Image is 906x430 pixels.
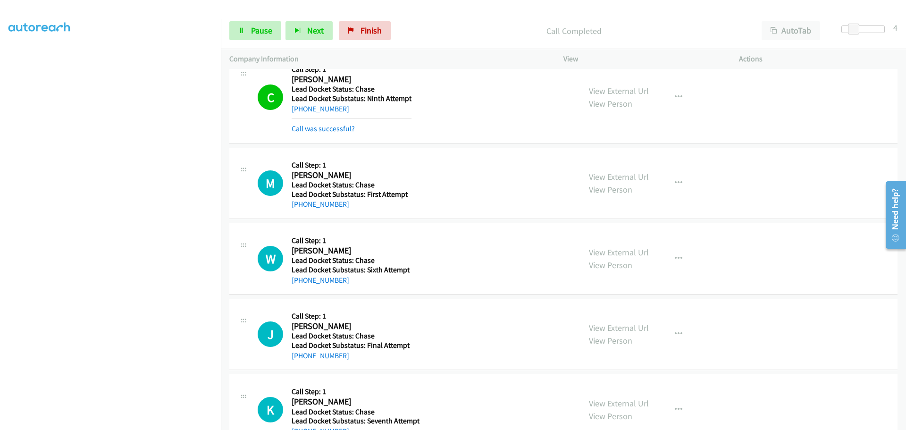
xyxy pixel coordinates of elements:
h5: Lead Docket Substatus: Final Attempt [292,341,410,350]
div: The call is yet to be attempted [258,170,283,196]
h5: Lead Docket Status: Chase [292,331,410,341]
h5: Lead Docket Substatus: Ninth Attempt [292,94,411,103]
a: View External Url [589,171,649,182]
h5: Call Step: 1 [292,312,410,321]
a: View Person [589,411,632,422]
a: [PHONE_NUMBER] [292,276,349,285]
a: View Person [589,98,632,109]
a: View External Url [589,322,649,333]
h5: Lead Docket Status: Chase [292,84,411,94]
span: Pause [251,25,272,36]
a: Call was successful? [292,124,355,133]
a: [PHONE_NUMBER] [292,200,349,209]
a: View External Url [589,398,649,409]
a: View External Url [589,247,649,258]
span: Next [307,25,324,36]
h5: Lead Docket Substatus: First Attempt [292,190,408,199]
h1: C [258,84,283,110]
iframe: Resource Center [879,177,906,253]
a: View Person [589,260,632,270]
div: 4 [893,21,898,34]
h2: [PERSON_NAME] [292,245,410,256]
p: Call Completed [403,25,745,37]
a: [PHONE_NUMBER] [292,351,349,360]
h2: [PERSON_NAME] [292,170,408,181]
h1: W [258,246,283,271]
h2: [PERSON_NAME] [292,321,410,332]
a: View External Url [589,85,649,96]
a: View Person [589,184,632,195]
a: Pause [229,21,281,40]
h5: Lead Docket Substatus: Seventh Attempt [292,416,419,426]
button: Next [285,21,333,40]
div: The call is yet to be attempted [258,397,283,422]
h5: Lead Docket Substatus: Sixth Attempt [292,265,410,275]
h1: J [258,321,283,347]
div: The call is yet to be attempted [258,246,283,271]
h5: Lead Docket Status: Chase [292,256,410,265]
p: Actions [739,53,898,65]
a: Finish [339,21,391,40]
h2: [PERSON_NAME] [292,74,411,85]
h5: Call Step: 1 [292,160,408,170]
h1: K [258,397,283,422]
h2: [PERSON_NAME] [292,396,419,407]
h5: Lead Docket Status: Chase [292,180,408,190]
button: AutoTab [762,21,820,40]
p: Company Information [229,53,546,65]
a: [PHONE_NUMBER] [292,104,349,113]
h1: M [258,170,283,196]
a: View Person [589,335,632,346]
p: View [563,53,722,65]
div: The call is yet to be attempted [258,321,283,347]
h5: Call Step: 1 [292,236,410,245]
h5: Lead Docket Status: Chase [292,407,419,417]
h5: Call Step: 1 [292,387,419,396]
h5: Call Step: 1 [292,65,411,74]
span: Finish [361,25,382,36]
